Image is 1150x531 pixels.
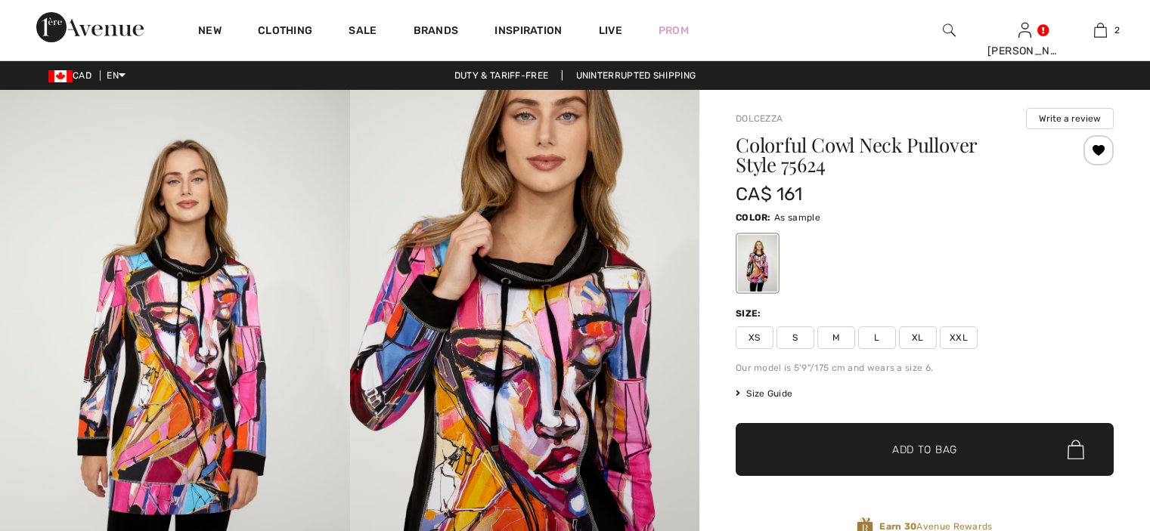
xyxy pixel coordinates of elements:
[736,326,773,349] span: XS
[987,43,1062,59] div: [PERSON_NAME]
[736,307,764,320] div: Size:
[48,70,98,81] span: CAD
[738,235,777,292] div: As sample
[736,361,1114,375] div: Our model is 5'9"/175 cm and wears a size 6.
[599,23,622,39] a: Live
[736,184,802,205] span: CA$ 161
[817,326,855,349] span: M
[1018,21,1031,39] img: My Info
[943,21,956,39] img: search the website
[36,12,144,42] img: 1ère Avenue
[258,24,312,40] a: Clothing
[349,24,377,40] a: Sale
[659,23,689,39] a: Prom
[1094,21,1107,39] img: My Bag
[899,326,937,349] span: XL
[198,24,222,40] a: New
[1063,21,1137,39] a: 2
[940,326,978,349] span: XXL
[736,387,792,400] span: Size Guide
[107,70,126,81] span: EN
[774,212,820,223] span: As sample
[1018,23,1031,37] a: Sign In
[736,212,771,223] span: Color:
[1026,108,1114,129] button: Write a review
[736,135,1051,174] h1: Colorful Cowl Neck Pullover Style 75624
[736,423,1114,476] button: Add to Bag
[776,326,814,349] span: S
[892,442,957,458] span: Add to Bag
[48,70,73,82] img: Canadian Dollar
[414,24,459,40] a: Brands
[736,113,783,124] a: Dolcezza
[858,326,896,349] span: L
[494,24,562,40] span: Inspiration
[1114,23,1120,37] span: 2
